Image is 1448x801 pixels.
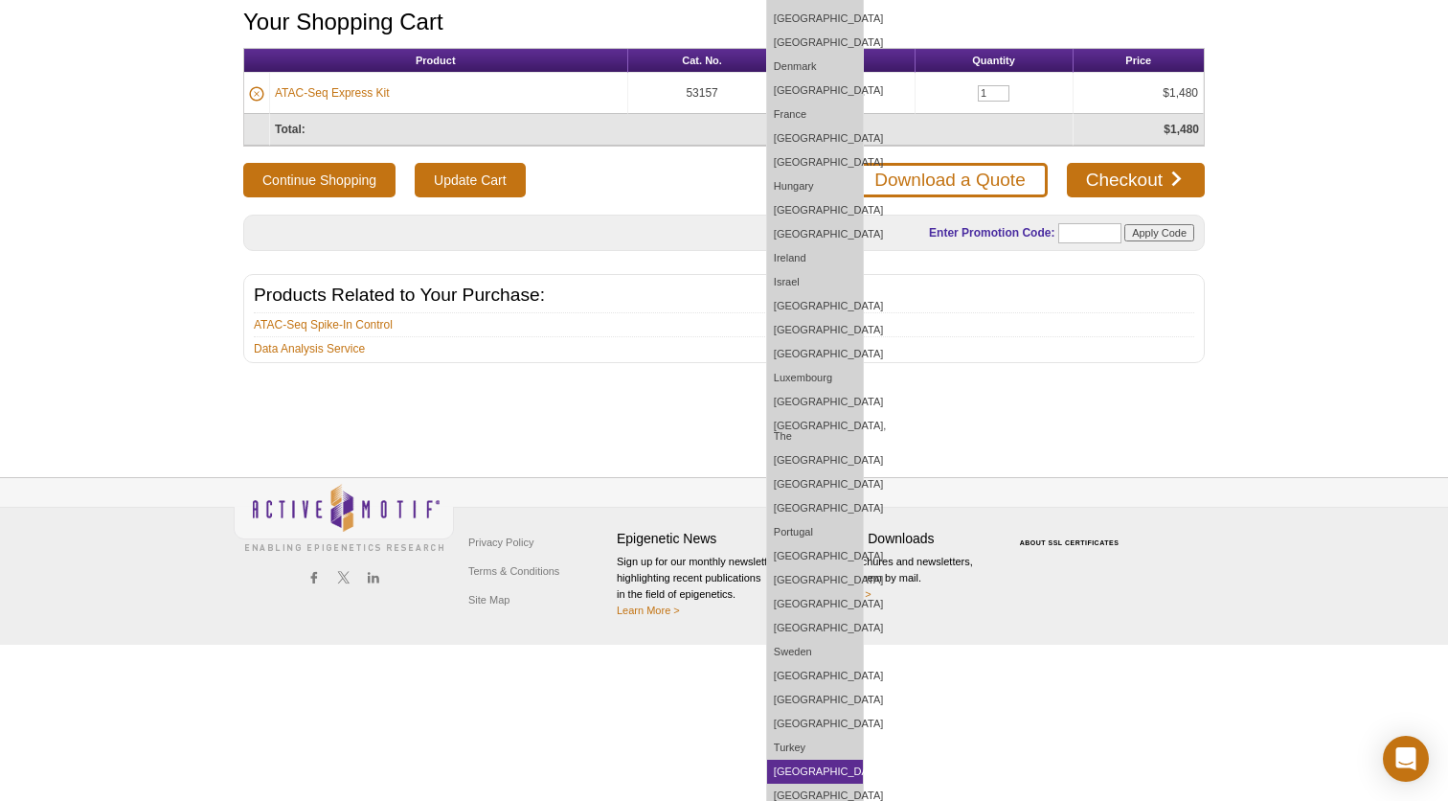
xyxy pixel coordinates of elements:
a: [GEOGRAPHIC_DATA] [767,448,863,472]
a: Luxembourg [767,366,863,390]
a: Checkout [1067,163,1205,197]
p: Get our brochures and newsletters, or request them by mail. [808,554,990,603]
img: Active Motif, [234,478,454,556]
a: [GEOGRAPHIC_DATA] [767,390,863,414]
a: ATAC-Seq Spike-In Control [254,316,393,333]
a: [GEOGRAPHIC_DATA] [767,79,863,103]
a: Data Analysis Service [254,340,365,357]
a: [GEOGRAPHIC_DATA] [767,150,863,174]
a: Site Map [464,585,514,614]
a: Turkey [767,736,863,760]
a: [GEOGRAPHIC_DATA] [767,496,863,520]
a: ATAC-Seq Express Kit [275,84,390,102]
a: Download a Quote [852,163,1047,197]
h4: Epigenetic News [617,531,799,547]
span: Product [416,55,456,66]
a: Israel [767,270,863,294]
td: $1,480 [1074,73,1204,114]
h4: Technical Downloads [808,531,990,547]
a: [GEOGRAPHIC_DATA] [767,31,863,55]
a: [GEOGRAPHIC_DATA] [767,7,863,31]
a: Denmark [767,55,863,79]
td: 53157 [628,73,778,114]
a: [GEOGRAPHIC_DATA] [767,568,863,592]
a: Privacy Policy [464,528,538,557]
label: Enter Promotion Code: [927,226,1054,240]
a: [GEOGRAPHIC_DATA] [767,616,863,640]
a: Sweden [767,640,863,664]
a: [GEOGRAPHIC_DATA] [767,472,863,496]
span: Quantity [972,55,1015,66]
h2: Products Related to Your Purchase: [254,286,1194,304]
a: [GEOGRAPHIC_DATA] [767,760,863,784]
strong: Total: [275,123,305,136]
a: [GEOGRAPHIC_DATA] [767,222,863,246]
div: Open Intercom Messenger [1383,736,1429,782]
a: [GEOGRAPHIC_DATA], The [767,414,863,448]
button: Continue Shopping [243,163,396,197]
input: Update Cart [415,163,525,197]
input: Apply Code [1124,224,1194,241]
a: Hungary [767,174,863,198]
a: [GEOGRAPHIC_DATA] [767,592,863,616]
a: Terms & Conditions [464,557,564,585]
p: Sign up for our monthly newsletter highlighting recent publications in the field of epigenetics. [617,554,799,619]
a: Ireland [767,246,863,270]
span: Price [1125,55,1151,66]
a: [GEOGRAPHIC_DATA] [767,294,863,318]
a: Learn More > [617,605,680,616]
strong: $1,480 [1164,123,1199,136]
a: Portugal [767,520,863,544]
h1: Your Shopping Cart [243,10,1205,37]
a: [GEOGRAPHIC_DATA] [767,544,863,568]
a: ABOUT SSL CERTIFICATES [1020,539,1120,546]
a: [GEOGRAPHIC_DATA] [767,318,863,342]
table: Click to Verify - This site chose Symantec SSL for secure e-commerce and confidential communicati... [1000,512,1143,554]
a: [GEOGRAPHIC_DATA] [767,198,863,222]
a: [GEOGRAPHIC_DATA] [767,688,863,712]
span: Cat. No. [682,55,722,66]
a: [GEOGRAPHIC_DATA] [767,342,863,366]
a: [GEOGRAPHIC_DATA] [767,126,863,150]
a: [GEOGRAPHIC_DATA] [767,664,863,688]
a: [GEOGRAPHIC_DATA] [767,712,863,736]
a: France [767,103,863,126]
